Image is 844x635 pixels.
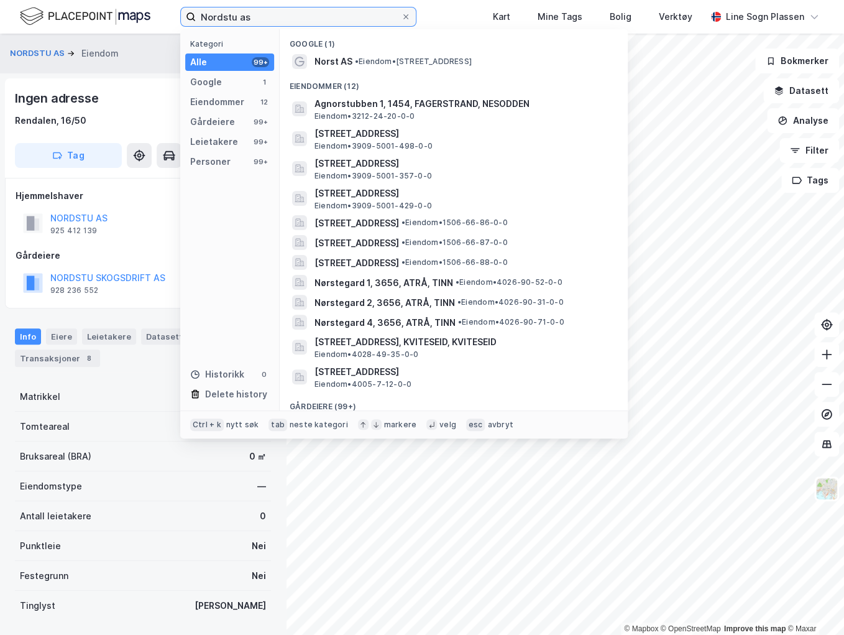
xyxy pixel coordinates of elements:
div: Rendalen, 16/50 [15,113,86,128]
div: Google [190,75,222,90]
div: Info [15,328,41,345]
div: neste kategori [290,420,348,430]
div: Verktøy [659,9,692,24]
div: 99+ [252,57,269,67]
div: Mine Tags [538,9,582,24]
span: • [458,317,462,327]
div: 99+ [252,117,269,127]
div: Gårdeiere [16,248,270,263]
span: [STREET_ADDRESS] [314,256,399,271]
div: Line Sogn Plassen [726,9,804,24]
span: [STREET_ADDRESS] [314,236,399,251]
div: Eiendommer [190,95,244,109]
img: logo.f888ab2527a4732fd821a326f86c7f29.svg [20,6,150,27]
div: Kart [493,9,510,24]
div: Personer [190,154,231,169]
span: [STREET_ADDRESS] [314,156,613,171]
span: [STREET_ADDRESS] [314,216,399,231]
div: Antall leietakere [20,509,91,524]
div: Bolig [610,9,631,24]
span: Eiendom • 1506-66-87-0-0 [401,238,508,248]
div: Leietakere [82,328,136,345]
input: Søk på adresse, matrikkel, gårdeiere, leietakere eller personer [196,7,401,26]
div: velg [439,420,456,430]
img: Z [815,477,838,501]
span: Eiendom • 4026-90-71-0-0 [458,317,564,327]
span: Eiendom • 3909-5001-429-0-0 [314,201,432,211]
div: Bruksareal (BRA) [20,449,91,464]
div: Nei [252,568,266,583]
div: Ingen adresse [15,88,101,108]
div: 0 [259,369,269,379]
span: • [401,218,405,227]
div: nytt søk [226,420,259,430]
div: tab [268,419,287,431]
button: NORDSTU AS [10,47,67,60]
div: 928 236 552 [50,285,98,295]
div: Punktleie [20,539,61,554]
div: Eiendomstype [20,479,82,494]
div: 12 [259,97,269,107]
span: Eiendom • 1506-66-86-0-0 [401,218,508,228]
span: Nørstegard 2, 3656, ATRÅ, TINN [314,295,455,310]
div: Gårdeiere [190,114,235,129]
span: Eiendom • 4026-90-31-0-0 [457,297,564,307]
iframe: Chat Widget [782,575,844,635]
div: Google (1) [280,29,628,52]
div: 1 [259,77,269,87]
div: Kontrollprogram for chat [782,575,844,635]
div: Eiendom [81,46,119,61]
div: 99+ [252,137,269,147]
div: Leietakere [190,134,238,149]
span: Eiendom • 4028-49-35-0-0 [314,350,418,359]
span: • [401,257,405,267]
div: Kategori [190,39,274,49]
div: Festegrunn [20,568,68,583]
button: Tag [15,143,122,168]
button: Filter [779,138,839,163]
button: Tags [781,168,839,193]
span: Eiendom • 3909-5001-357-0-0 [314,171,432,181]
div: markere [384,420,416,430]
span: Eiendom • 3212-24-20-0-0 [314,111,415,121]
button: Bokmerker [755,49,839,73]
span: Eiendom • 1506-66-88-0-0 [401,257,508,267]
div: Tinglyst [20,598,55,613]
span: [STREET_ADDRESS], KVITESEID, KVITESEID [314,335,613,350]
div: Alle [190,55,207,70]
div: Eiendommer (12) [280,72,628,94]
div: Datasett [141,328,188,345]
span: Eiendom • 3909-5001-498-0-0 [314,141,433,151]
span: • [355,57,359,66]
a: Improve this map [724,624,786,633]
div: [PERSON_NAME] [195,598,266,613]
button: Datasett [763,78,839,103]
div: 0 [260,509,266,524]
a: OpenStreetMap [661,624,721,633]
div: — [257,479,266,494]
div: Nei [252,539,266,554]
div: Hjemmelshaver [16,188,270,203]
a: Mapbox [624,624,658,633]
span: [STREET_ADDRESS] [314,364,613,379]
div: Eiere [46,328,77,345]
div: Transaksjoner [15,350,100,367]
div: 0 ㎡ [249,449,266,464]
div: Ctrl + k [190,419,224,431]
span: Nørstegard 1, 3656, ATRÅ, TINN [314,276,453,290]
button: Analyse [767,108,839,133]
div: esc [466,419,485,431]
span: Eiendom • 4005-7-12-0-0 [314,379,411,389]
div: Gårdeiere (99+) [280,392,628,414]
div: Tomteareal [20,419,70,434]
div: Historikk [190,367,244,382]
span: • [456,277,459,287]
span: • [457,297,461,307]
div: 99+ [252,157,269,167]
span: Nørstegard 4, 3656, ATRÅ, TINN [314,315,456,330]
span: Eiendom • 4026-90-52-0-0 [456,277,562,287]
span: [STREET_ADDRESS] [314,126,613,141]
span: Agnorstubben 1, 1454, FAGERSTRAND, NESODDEN [314,96,613,111]
span: Eiendom • [STREET_ADDRESS] [355,57,472,67]
span: Norst AS [314,54,352,69]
